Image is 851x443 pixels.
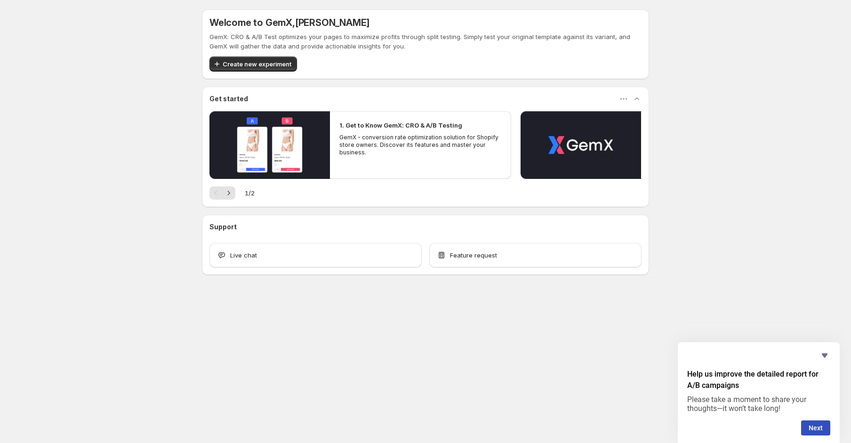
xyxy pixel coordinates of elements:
h2: Help us improve the detailed report for A/B campaigns [687,369,830,391]
p: GemX: CRO & A/B Test optimizes your pages to maximize profits through split testing. Simply test ... [209,32,642,51]
span: Create new experiment [223,59,291,69]
h5: Welcome to GemX [209,17,369,28]
button: Hide survey [819,350,830,361]
h3: Get started [209,94,248,104]
p: GemX - conversion rate optimization solution for Shopify store owners. Discover its features and ... [339,134,501,156]
div: Help us improve the detailed report for A/B campaigns [687,350,830,435]
h3: Support [209,222,237,232]
span: , [PERSON_NAME] [292,17,369,28]
p: Please take a moment to share your thoughts—it won’t take long! [687,395,830,413]
span: 1 / 2 [245,188,255,198]
button: Create new experiment [209,56,297,72]
button: Next question [801,420,830,435]
span: Feature request [450,250,497,260]
span: Live chat [230,250,257,260]
h2: 1. Get to Know GemX: CRO & A/B Testing [339,121,462,130]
